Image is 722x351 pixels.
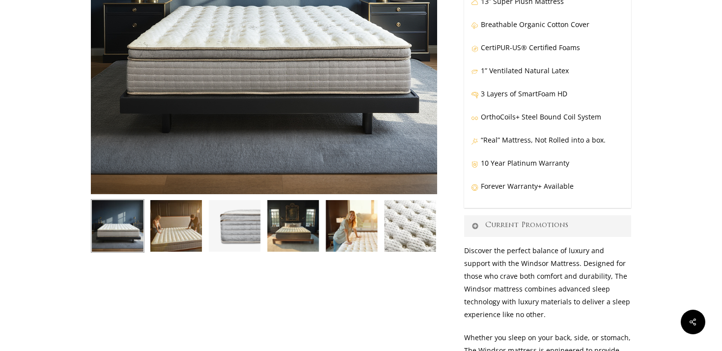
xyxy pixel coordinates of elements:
p: 3 Layers of SmartFoam HD [471,88,624,111]
img: Windsor In NH Manor [266,199,320,253]
img: Windsor-Condo-Shoot-Joane-and-eric feel the plush pillow top. [149,199,203,253]
p: 1” Ventilated Natural Latex [471,64,624,88]
p: 10 Year Platinum Warranty [471,157,624,180]
p: Discover the perfect balance of luxury and support with the Windsor Mattress. Designed for those ... [464,244,631,331]
img: Windsor-Side-Profile-HD-Closeup [208,199,261,253]
p: “Real” Mattress, Not Rolled into a box. [471,134,624,157]
a: Current Promotions [464,215,631,237]
p: Breathable Organic Cotton Cover [471,18,624,41]
p: CertiPUR-US® Certified Foams [471,41,624,64]
p: OrthoCoils+ Steel Bound Coil System [471,111,624,134]
img: Windsor In Studio [91,199,144,253]
p: Forever Warranty+ Available [471,180,624,203]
